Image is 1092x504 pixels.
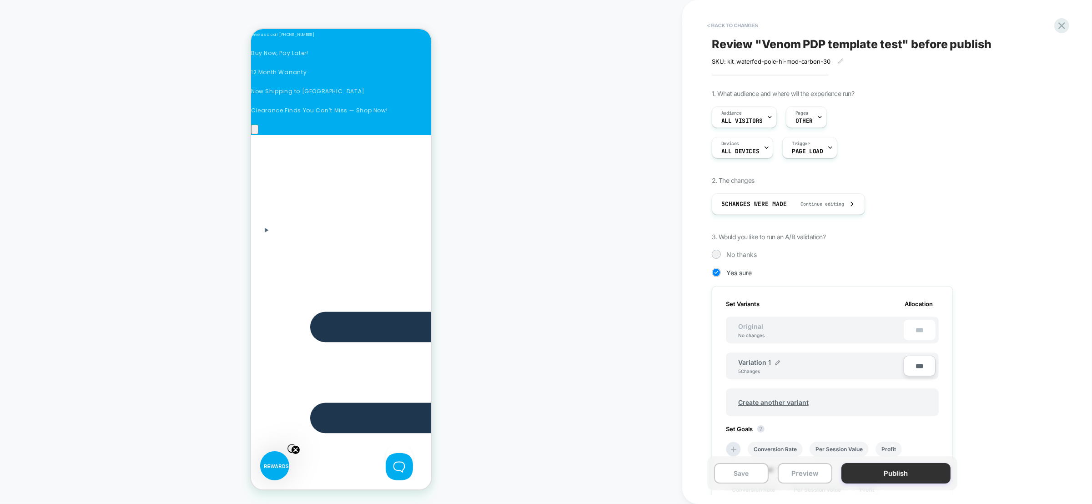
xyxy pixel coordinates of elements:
[792,148,823,155] span: Page Load
[721,141,739,147] span: Devices
[792,141,810,147] span: Trigger
[778,463,832,484] button: Preview
[721,148,759,155] span: ALL DEVICES
[905,300,933,307] span: Allocation
[714,463,769,484] button: Save
[795,118,813,124] span: OTHER
[726,425,769,433] span: Set Goals
[841,463,951,484] button: Publish
[712,233,825,241] span: 3. Would you like to run an A/B validation?
[712,90,854,97] span: 1. What audience and where will the experience run?
[726,269,752,277] span: Yes sure
[726,251,757,258] span: No thanks
[729,392,818,413] span: Create another variant
[712,37,991,51] span: Review " Venom PDP template test " before publish
[13,435,38,440] span: REWARDS
[721,110,742,116] span: Audience
[738,358,771,366] span: Variation 1
[712,58,830,65] span: SKU: kit_waterfed-pole-hi-mod-carbon-30
[775,360,780,365] img: edit
[738,368,765,374] div: 5 Changes
[729,333,774,338] div: No changes
[712,176,755,184] span: 2. The changes
[9,422,38,451] div: REWARDSClose teaser
[795,110,808,116] span: Pages
[703,18,763,33] button: < Back to changes
[748,442,803,457] li: Conversion Rate
[876,442,902,457] li: Profit
[721,118,763,124] span: All Visitors
[36,415,45,424] button: Close teaser
[135,424,162,451] iframe: Toggle Customer Support
[721,200,787,208] span: 5 Changes were made
[729,323,772,330] span: Original
[810,442,869,457] li: Per Session Value
[726,300,760,307] span: Set Variants
[757,425,765,433] button: ?
[791,201,844,207] span: Continue editing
